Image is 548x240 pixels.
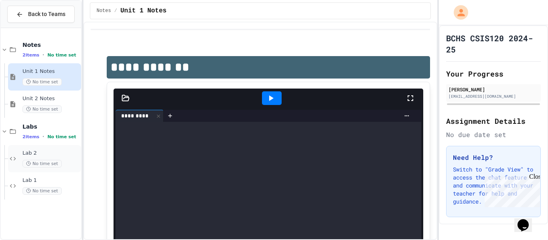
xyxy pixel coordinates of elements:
[22,177,79,184] span: Lab 1
[22,150,79,157] span: Lab 2
[22,78,62,86] span: No time set
[514,208,540,232] iframe: chat widget
[446,68,541,79] h2: Your Progress
[22,134,39,139] span: 2 items
[22,52,39,58] span: 2 items
[22,187,62,195] span: No time set
[43,52,44,58] span: •
[446,115,541,127] h2: Assignment Details
[445,3,470,22] div: My Account
[47,134,76,139] span: No time set
[97,8,111,14] span: Notes
[22,123,79,130] span: Labs
[28,10,65,18] span: Back to Teams
[22,95,79,102] span: Unit 2 Notes
[446,32,541,55] h1: BCHS CSIS120 2024-25
[43,133,44,140] span: •
[114,8,117,14] span: /
[446,130,541,139] div: No due date set
[22,160,62,167] span: No time set
[481,173,540,207] iframe: chat widget
[22,41,79,48] span: Notes
[47,52,76,58] span: No time set
[120,6,166,16] span: Unit 1 Notes
[22,105,62,113] span: No time set
[22,68,79,75] span: Unit 1 Notes
[449,86,538,93] div: [PERSON_NAME]
[453,153,534,162] h3: Need Help?
[7,6,75,23] button: Back to Teams
[3,3,55,51] div: Chat with us now!Close
[449,93,538,99] div: [EMAIL_ADDRESS][DOMAIN_NAME]
[453,165,534,206] p: Switch to "Grade View" to access the chat feature and communicate with your teacher for help and ...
